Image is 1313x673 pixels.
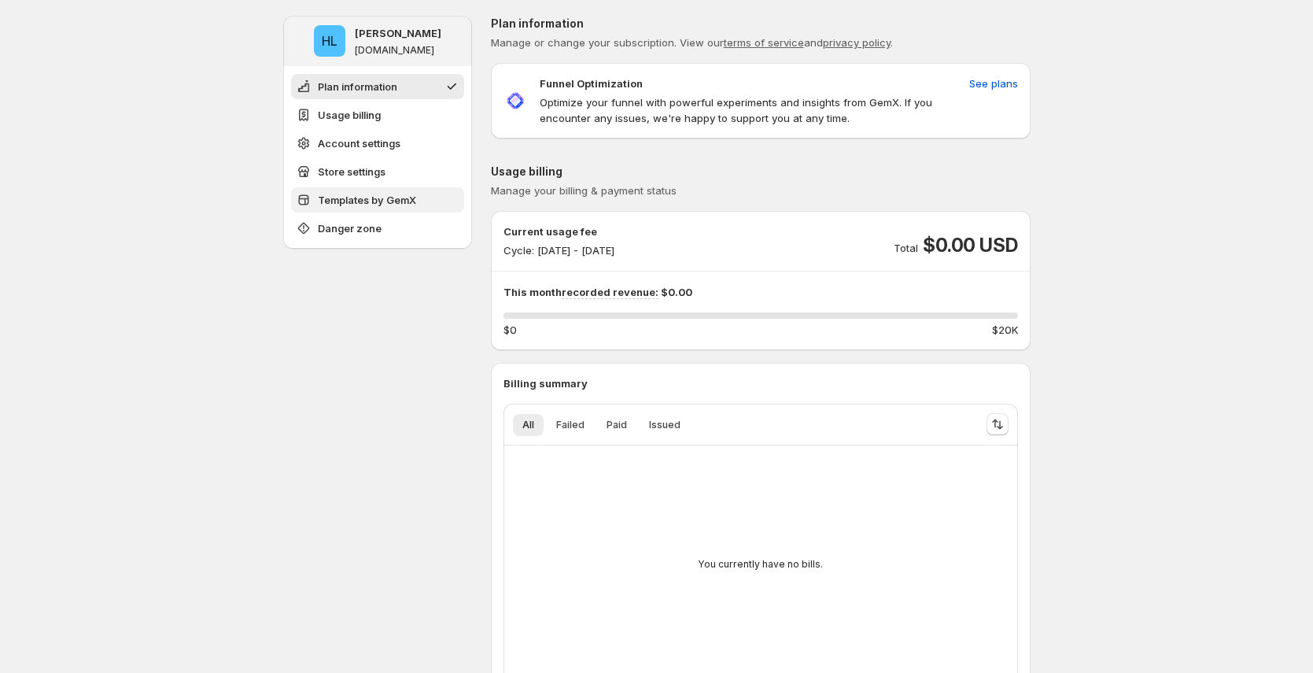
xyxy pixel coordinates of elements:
span: $0 [503,322,517,338]
span: Failed [556,419,585,431]
span: $20K [992,322,1018,338]
button: Templates by GemX [291,187,464,213]
p: Optimize your funnel with powerful experiments and insights from GemX. If you encounter any issue... [540,94,963,126]
span: Danger zone [318,220,382,236]
p: This month $0.00 [503,284,1018,300]
span: Manage your billing & payment status [491,184,677,197]
p: Billing summary [503,375,1018,391]
p: [PERSON_NAME] [355,25,441,41]
span: Plan information [318,79,397,94]
button: Plan information [291,74,464,99]
span: Account settings [318,135,400,151]
a: privacy policy [823,36,891,49]
span: Hugh Le [314,25,345,57]
p: You currently have no bills. [698,558,823,571]
p: Current usage fee [503,224,614,239]
span: Issued [649,419,680,431]
span: recorded revenue: [562,286,658,299]
button: Store settings [291,159,464,184]
span: Usage billing [318,107,381,123]
button: Sort the results [987,413,1009,435]
p: Total [894,240,918,256]
span: See plans [969,76,1018,91]
span: $0.00 USD [923,233,1017,258]
p: Plan information [491,16,1031,31]
span: Templates by GemX [318,192,416,208]
p: Usage billing [491,164,1031,179]
span: Manage or change your subscription. View our and . [491,36,893,49]
p: [DOMAIN_NAME] [355,44,434,57]
span: Store settings [318,164,385,179]
button: Danger zone [291,216,464,241]
p: Cycle: [DATE] - [DATE] [503,242,614,258]
span: All [522,419,534,431]
span: Paid [607,419,627,431]
button: See plans [960,71,1027,96]
a: terms of service [724,36,804,49]
button: Account settings [291,131,464,156]
button: Usage billing [291,102,464,128]
p: Funnel Optimization [540,76,643,91]
img: Funnel Optimization [503,89,527,113]
text: HL [322,33,337,49]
